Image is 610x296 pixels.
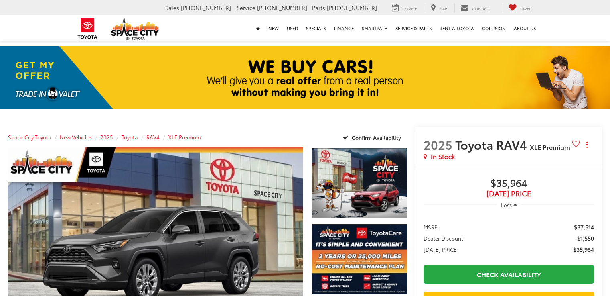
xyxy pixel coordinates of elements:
span: [DATE] Price [424,190,594,198]
span: -$1,550 [575,234,594,242]
a: Used [283,15,302,41]
span: [PHONE_NUMBER] [257,4,307,12]
button: Actions [580,138,594,152]
a: Rent a Toyota [436,15,478,41]
a: New Vehicles [60,133,92,141]
span: $35,964 [424,178,594,190]
span: [PHONE_NUMBER] [327,4,377,12]
span: Parts [312,4,325,12]
span: 2025 [424,136,452,153]
a: Expand Photo 2 [312,223,407,295]
img: Space City Toyota [111,18,159,40]
a: Check Availability [424,265,594,283]
span: [DATE] PRICE [424,245,457,253]
span: $35,964 [573,245,594,253]
a: XLE Premium [168,133,201,141]
a: About Us [510,15,540,41]
a: Map [425,4,453,12]
span: Saved [520,6,532,11]
a: New [264,15,283,41]
span: [PHONE_NUMBER] [181,4,231,12]
a: SmartPath [358,15,391,41]
a: My Saved Vehicles [503,4,538,12]
span: Toyota RAV4 [455,136,530,153]
span: XLE Premium [530,142,570,151]
button: Confirm Availability [338,130,408,144]
img: 2025 Toyota RAV4 XLE Premium [311,225,408,294]
span: Less [501,201,512,208]
a: 2025 [100,133,113,141]
a: Service [386,4,423,12]
a: Finance [330,15,358,41]
a: Toyota [122,133,138,141]
span: $37,514 [574,223,594,231]
span: Contact [472,6,490,11]
span: Sales [165,4,179,12]
a: Contact [454,4,496,12]
span: Service [402,6,417,11]
span: Map [439,6,447,11]
a: Home [252,15,264,41]
span: Dealer Discount [424,234,463,242]
span: In Stock [431,152,455,161]
a: Space City Toyota [8,133,51,141]
button: Less [497,198,521,212]
a: RAV4 [146,133,160,141]
span: dropdown dots [586,141,588,148]
a: Collision [478,15,510,41]
span: Confirm Availability [352,134,401,141]
a: Specials [302,15,330,41]
img: 2025 Toyota RAV4 XLE Premium [311,148,408,218]
a: Service & Parts [391,15,436,41]
a: Expand Photo 1 [312,147,407,219]
span: MSRP: [424,223,439,231]
img: Toyota [73,16,103,42]
span: Service [237,4,255,12]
